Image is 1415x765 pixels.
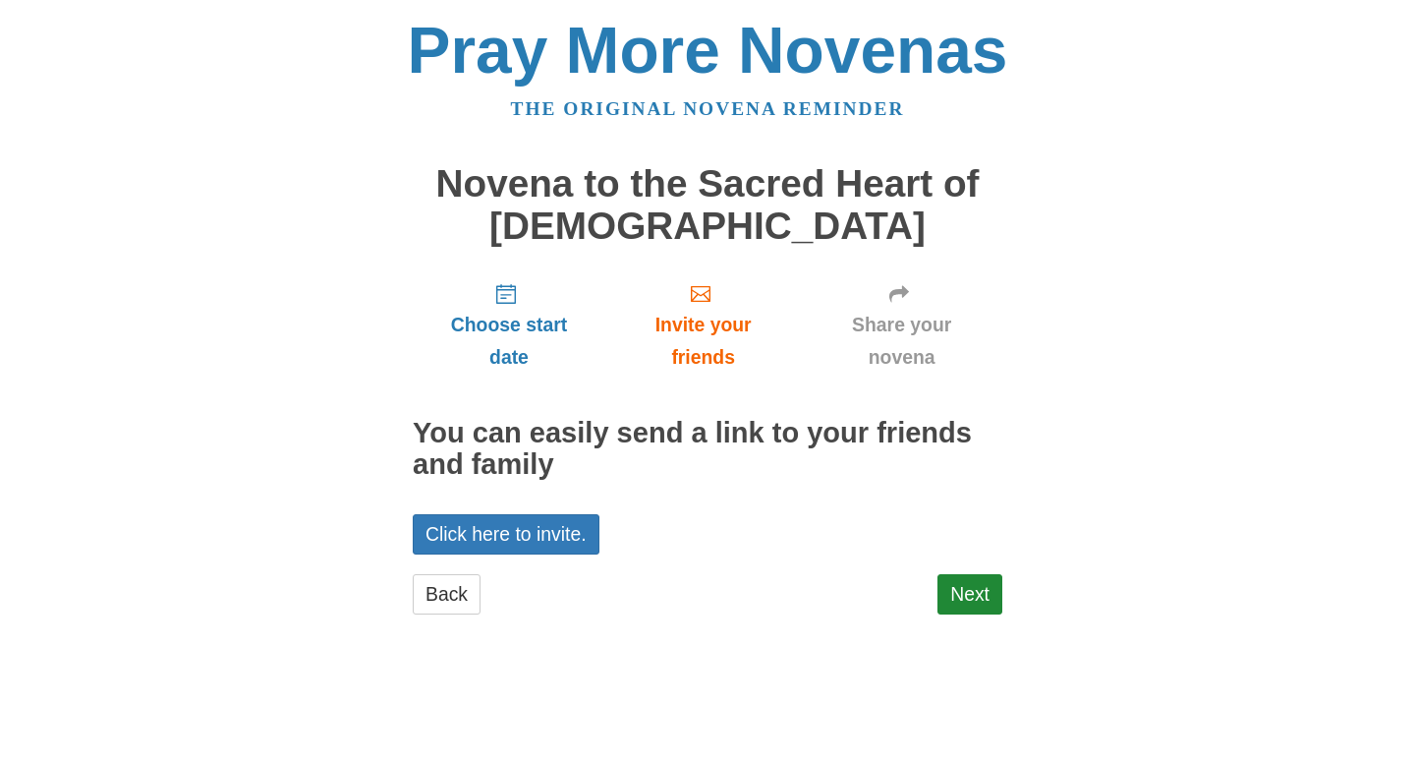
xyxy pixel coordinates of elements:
[413,266,605,383] a: Choose start date
[413,574,481,615] a: Back
[413,163,1002,247] h1: Novena to the Sacred Heart of [DEMOGRAPHIC_DATA]
[432,309,586,374] span: Choose start date
[408,14,1008,87] a: Pray More Novenas
[413,514,599,555] a: Click here to invite.
[801,266,1002,383] a: Share your novena
[605,266,801,383] a: Invite your friends
[821,309,983,374] span: Share your novena
[937,574,1002,615] a: Next
[625,309,781,374] span: Invite your friends
[511,98,905,119] a: The original novena reminder
[413,418,1002,481] h2: You can easily send a link to your friends and family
